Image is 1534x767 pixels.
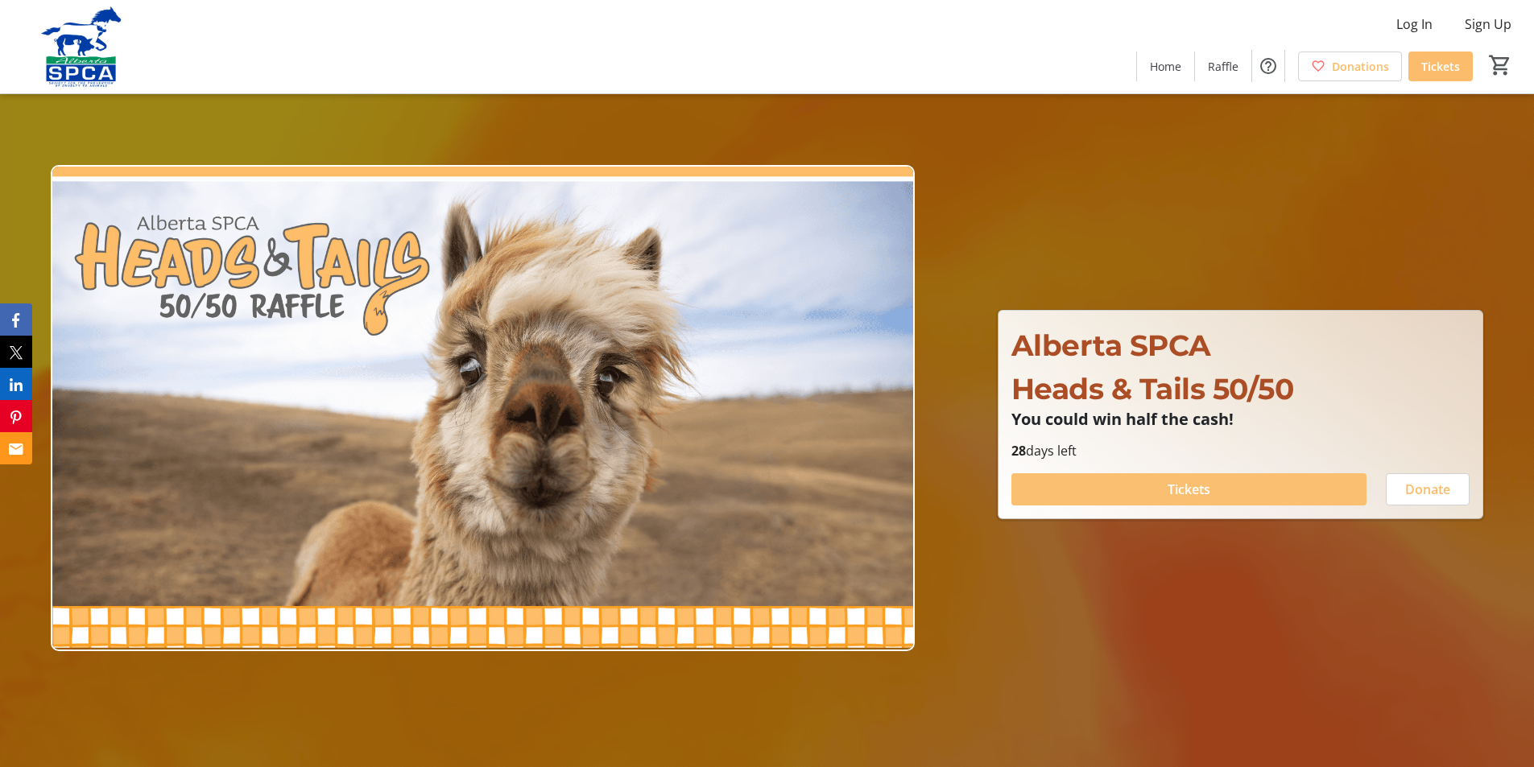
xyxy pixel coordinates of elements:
span: Heads & Tails 50/50 [1011,371,1294,406]
button: Cart [1486,51,1515,80]
button: Sign Up [1452,11,1524,37]
span: Tickets [1168,480,1210,499]
span: Donate [1405,480,1450,499]
span: Raffle [1208,58,1238,75]
span: Tickets [1421,58,1460,75]
button: Log In [1383,11,1445,37]
button: Help [1252,50,1284,82]
img: Campaign CTA Media Photo [51,165,915,651]
p: You could win half the cash! [1011,410,1470,428]
span: Log In [1396,14,1433,34]
a: Home [1137,52,1194,81]
button: Donate [1386,473,1470,505]
a: Donations [1298,52,1402,81]
span: Alberta SPCA [1011,328,1211,363]
a: Tickets [1408,52,1473,81]
span: Donations [1332,58,1389,75]
button: Tickets [1011,473,1367,505]
span: Home [1150,58,1181,75]
a: Raffle [1195,52,1251,81]
span: 28 [1011,442,1026,460]
span: Sign Up [1465,14,1511,34]
p: days left [1011,441,1470,460]
img: Alberta SPCA's Logo [10,6,153,87]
